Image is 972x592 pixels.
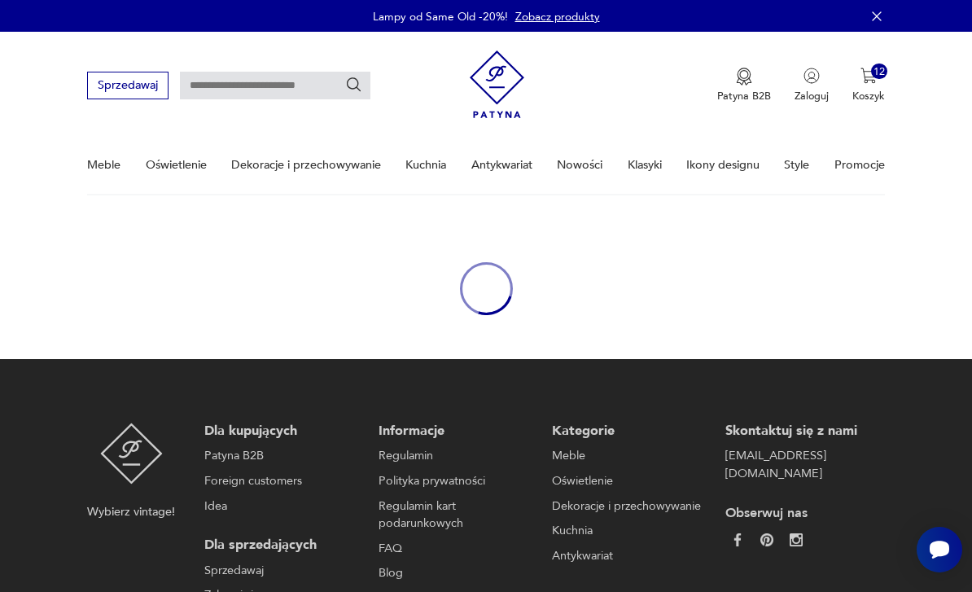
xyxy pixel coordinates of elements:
p: Kategorie [552,423,703,441]
div: 12 [871,64,887,80]
img: da9060093f698e4c3cedc1453eec5031.webp [731,533,744,546]
a: Promocje [834,137,885,193]
p: Wybierz vintage! [87,503,175,521]
a: Antykwariat [552,547,703,565]
img: Patyna - sklep z meblami i dekoracjami vintage [470,45,524,124]
button: Patyna B2B [717,68,771,103]
a: Kuchnia [405,137,446,193]
img: Ikonka użytkownika [803,68,820,84]
a: Regulamin kart podarunkowych [379,498,530,533]
a: Meble [87,137,120,193]
button: Szukaj [345,77,363,94]
a: Dekoracje i przechowywanie [552,498,703,515]
a: Oświetlenie [146,137,207,193]
a: Ikona medaluPatyna B2B [717,68,771,103]
p: Patyna B2B [717,89,771,103]
a: Nowości [557,137,602,193]
iframe: Smartsupp widget button [917,527,962,572]
img: Ikona medalu [736,68,752,86]
a: Style [784,137,809,193]
a: FAQ [379,540,530,558]
a: Sprzedawaj [204,562,356,580]
a: [EMAIL_ADDRESS][DOMAIN_NAME] [725,447,877,482]
img: Ikona koszyka [860,68,877,84]
p: Obserwuj nas [725,505,877,523]
a: Kuchnia [552,522,703,540]
a: Sprzedawaj [87,81,168,91]
p: Dla kupujących [204,423,356,441]
p: Koszyk [852,89,885,103]
a: Zobacz produkty [515,9,600,24]
p: Skontaktuj się z nami [725,423,877,441]
p: Zaloguj [795,89,829,103]
a: Idea [204,498,356,515]
a: Patyna B2B [204,447,356,465]
img: c2fd9cf7f39615d9d6839a72ae8e59e5.webp [790,533,803,546]
p: Dla sprzedających [204,537,356,555]
a: Dekoracje i przechowywanie [231,137,381,193]
a: Regulamin [379,447,530,465]
a: Blog [379,564,530,582]
button: Zaloguj [795,68,829,103]
button: 12Koszyk [852,68,885,103]
p: Lampy od Same Old -20%! [373,9,508,24]
a: Oświetlenie [552,472,703,490]
img: 37d27d81a828e637adc9f9cb2e3d3a8a.webp [760,533,773,546]
button: Sprzedawaj [87,72,168,99]
a: Antykwariat [471,137,532,193]
p: Informacje [379,423,530,441]
a: Polityka prywatności [379,472,530,490]
a: Foreign customers [204,472,356,490]
img: Patyna - sklep z meblami i dekoracjami vintage [100,423,163,485]
a: Ikony designu [686,137,760,193]
a: Meble [552,447,703,465]
a: Klasyki [628,137,662,193]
